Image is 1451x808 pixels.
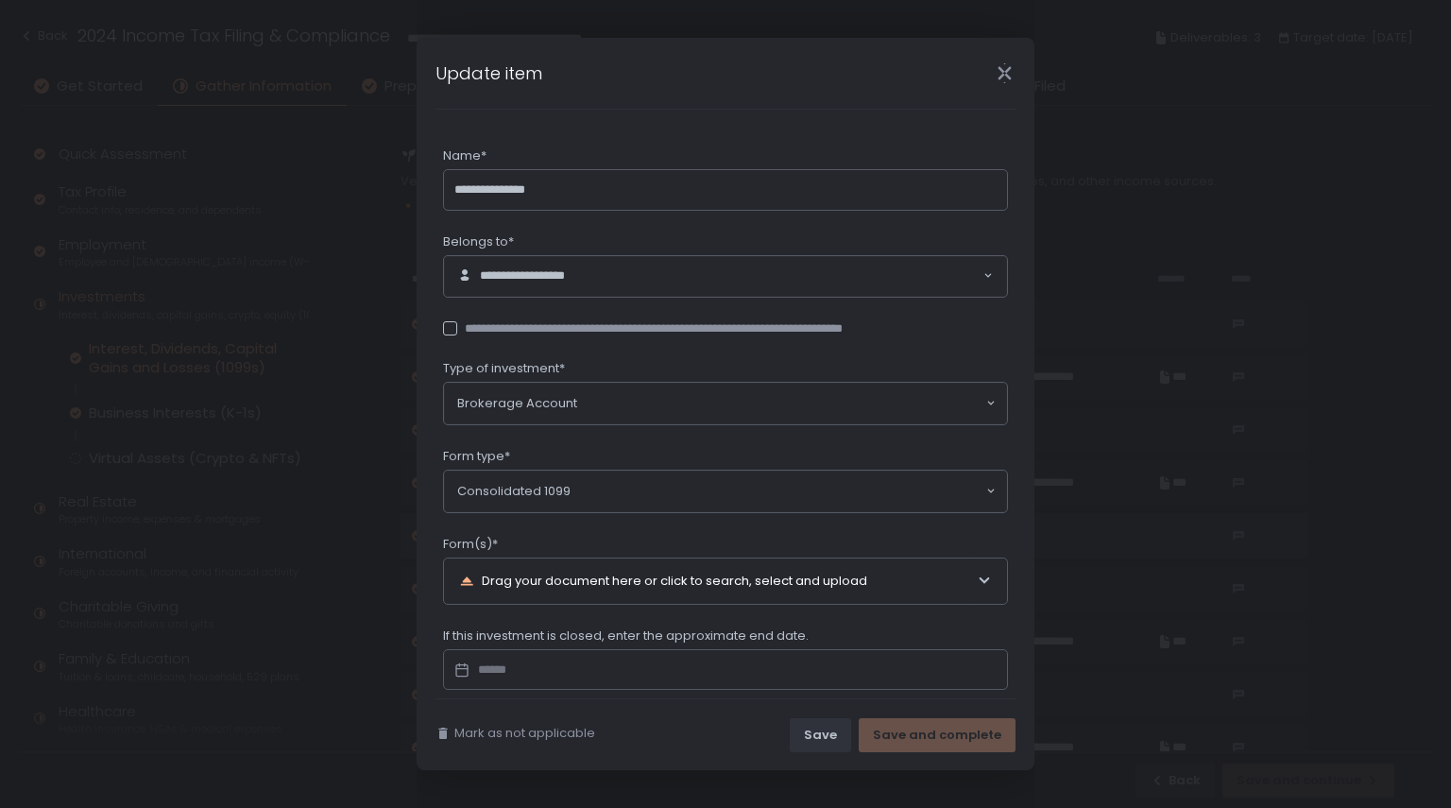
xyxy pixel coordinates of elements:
span: Type of investment* [443,360,565,377]
h1: Update item [435,60,542,86]
input: Search for option [571,482,984,501]
span: Belongs to* [443,233,514,250]
div: Save [804,727,837,744]
span: Consolidated 1099 [457,482,571,501]
span: Mark as not applicable [454,725,595,742]
div: Search for option [444,256,1007,297]
button: Mark as not applicable [435,725,595,742]
input: Search for option [585,267,982,286]
button: Save [790,718,851,752]
input: Datepicker input [443,649,1008,691]
span: Form(s)* [443,536,498,553]
span: If this investment is closed, enter the approximate end date. [443,627,809,645]
span: Brokerage Account [457,394,577,413]
input: Search for option [577,394,984,413]
span: Form type* [443,448,510,465]
span: Name* [443,147,487,164]
div: Search for option [444,383,1007,424]
div: Close [974,62,1034,84]
div: Search for option [444,471,1007,512]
